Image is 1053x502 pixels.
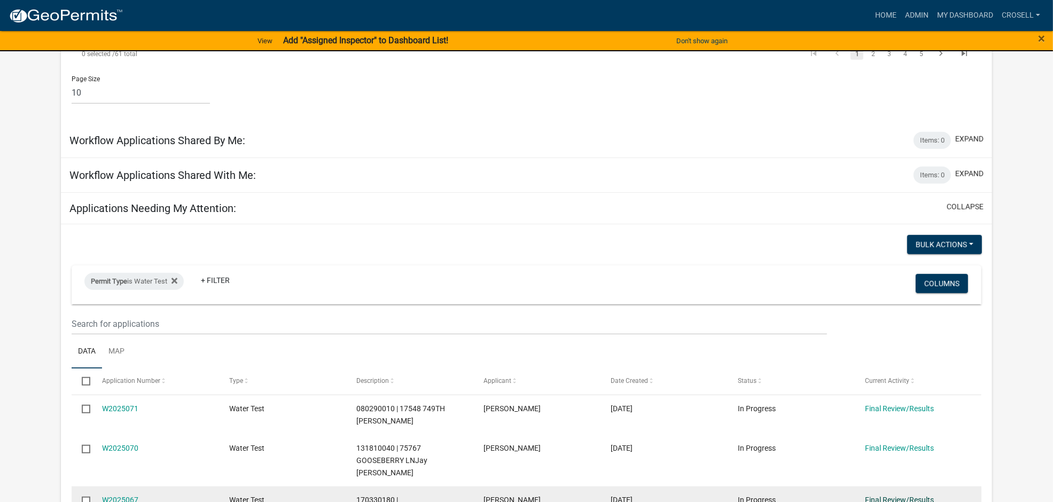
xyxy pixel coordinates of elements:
span: 131810040 | 75767 GOOSEBERRY LNJay Waltman [356,444,427,477]
datatable-header-cell: Application Number [92,368,219,394]
div: Items: 0 [914,167,951,184]
span: Water Test [229,404,264,413]
h5: Applications Needing My Attention: [69,202,237,215]
a: Home [871,5,901,26]
a: W2025070 [102,444,138,452]
li: page 1 [849,45,865,63]
a: Final Review/Results [865,444,934,452]
datatable-header-cell: Description [346,368,473,394]
div: is Water Test [84,273,184,290]
button: Bulk Actions [907,235,982,254]
datatable-header-cell: Type [219,368,346,394]
a: W2025071 [102,404,138,413]
span: In Progress [738,444,776,452]
a: go to next page [931,48,951,60]
span: Permit Type [91,277,127,285]
a: go to previous page [827,48,847,60]
button: expand [955,134,984,145]
datatable-header-cell: Current Activity [855,368,982,394]
a: Final Review/Results [865,404,934,413]
div: Items: 0 [914,132,951,149]
span: Current Activity [865,377,909,385]
a: + Filter [192,271,238,290]
datatable-header-cell: Status [728,368,855,394]
span: Status [738,377,756,385]
a: Admin [901,5,933,26]
span: Application Number [102,377,160,385]
span: Type [229,377,243,385]
button: Columns [916,274,968,293]
button: expand [955,168,984,179]
a: My Dashboard [933,5,997,26]
li: page 3 [881,45,897,63]
a: 4 [899,48,911,60]
span: Date Created [611,377,648,385]
a: 1 [851,48,863,60]
a: 5 [915,48,927,60]
div: 61 total [72,41,432,67]
span: Gina Gullickson [483,404,541,413]
h5: Workflow Applications Shared With Me: [69,169,256,182]
span: Applicant [483,377,511,385]
li: page 4 [897,45,913,63]
datatable-header-cell: Select [72,368,92,394]
a: Data [72,335,102,369]
span: 0 selected / [82,50,115,58]
h5: Workflow Applications Shared By Me: [69,134,246,147]
button: Close [1038,32,1045,45]
li: page 5 [913,45,929,63]
input: Search for applications [72,313,828,335]
a: 3 [883,48,895,60]
span: Craig J. Rosell [483,444,541,452]
datatable-header-cell: Applicant [473,368,600,394]
a: crosell [997,5,1044,26]
a: Map [102,335,131,369]
datatable-header-cell: Date Created [600,368,728,394]
a: go to first page [804,48,824,60]
strong: Add "Assigned Inspector" to Dashboard List! [283,35,448,45]
a: 2 [867,48,879,60]
span: Description [356,377,389,385]
li: page 2 [865,45,881,63]
span: 08/12/2025 [611,404,633,413]
span: Water Test [229,444,264,452]
button: Don't show again [672,32,732,50]
span: 080290010 | 17548 749TH AVERobert Hoffman [356,404,445,425]
a: go to last page [954,48,974,60]
button: collapse [947,201,984,213]
span: In Progress [738,404,776,413]
span: × [1038,31,1045,46]
span: 08/07/2025 [611,444,633,452]
a: View [253,32,277,50]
